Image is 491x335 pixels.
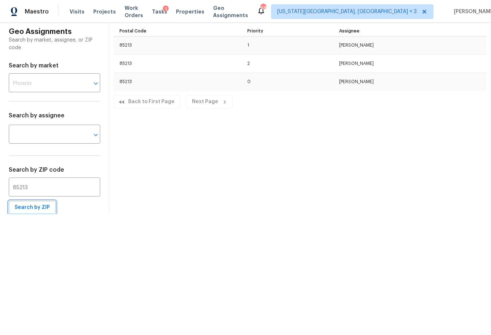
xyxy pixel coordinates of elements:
input: Phoenix [9,75,80,92]
div: 1 [163,5,169,13]
p: Search by market, assignee, or ZIP code [9,36,100,52]
td: 0 [241,73,333,91]
div: 68 [260,4,266,12]
span: Search by ZIP [15,203,50,212]
input: 10112 [9,179,100,196]
td: 85213 [114,73,241,91]
td: 2 [241,55,333,73]
span: Geo Assignments [213,4,248,19]
span: Tasks [152,9,167,14]
h6: Search by market [9,61,100,71]
span: [US_STATE][GEOGRAPHIC_DATA], [GEOGRAPHIC_DATA] + 3 [277,8,417,15]
td: 85213 [114,55,241,73]
td: [PERSON_NAME] [333,36,487,55]
button: Open [91,78,101,89]
th: Priority [241,23,333,36]
td: [PERSON_NAME] [333,55,487,73]
h4: Geo Assignments [9,27,100,36]
span: Work Orders [125,4,143,19]
span: Maestro [25,8,49,15]
h6: Search by assignee [9,110,100,121]
td: 1 [241,36,333,55]
span: Projects [93,8,116,15]
td: [PERSON_NAME] [333,73,487,91]
td: 85213 [114,36,241,55]
th: Assignee [333,23,487,36]
span: Properties [176,8,204,15]
span: Visits [70,8,85,15]
th: Postal Code [114,23,241,36]
button: Open [91,130,101,140]
button: Search by ZIP [9,201,56,214]
h6: Search by ZIP code [9,165,100,175]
